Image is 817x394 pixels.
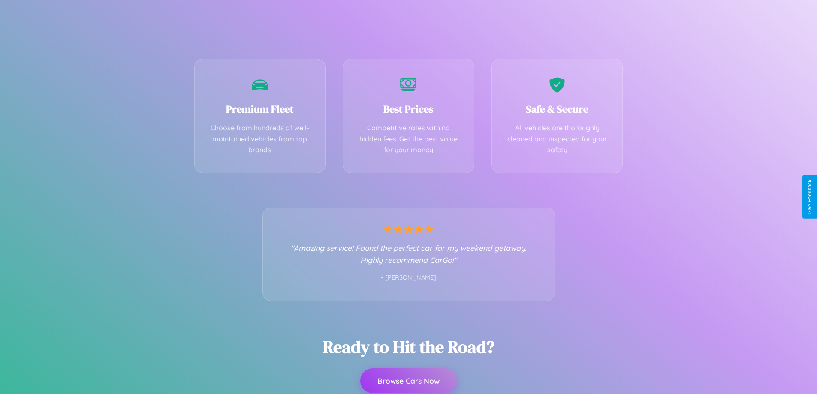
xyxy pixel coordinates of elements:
p: Competitive rates with no hidden fees. Get the best value for your money [356,123,461,156]
h3: Best Prices [356,102,461,116]
h3: Premium Fleet [208,102,313,116]
h2: Ready to Hit the Road? [323,335,494,358]
p: Choose from hundreds of well-maintained vehicles from top brands [208,123,313,156]
p: All vehicles are thoroughly cleaned and inspected for your safety [505,123,610,156]
p: - [PERSON_NAME] [280,272,537,283]
button: Browse Cars Now [360,368,457,393]
div: Give Feedback [807,180,813,214]
h3: Safe & Secure [505,102,610,116]
p: "Amazing service! Found the perfect car for my weekend getaway. Highly recommend CarGo!" [280,242,537,266]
